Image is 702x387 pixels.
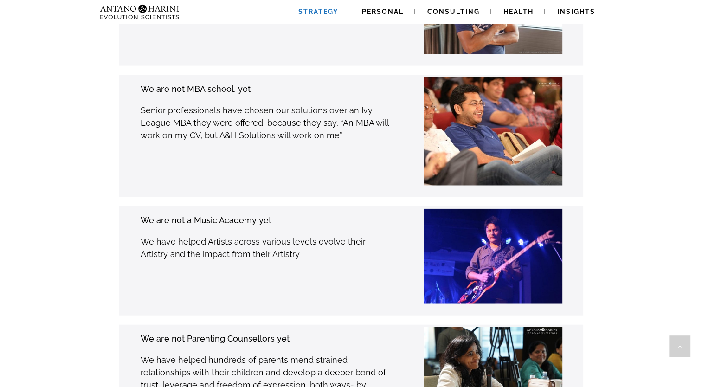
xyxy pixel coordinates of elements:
strong: We are not MBA school, yet [141,84,251,94]
span: Personal [362,8,404,15]
img: Gaurav [418,77,580,186]
span: Consulting [427,8,480,15]
strong: We are not Parenting Counsellors yet [141,334,290,343]
img: nanda kishore [423,209,566,304]
span: Strategy [298,8,338,15]
p: Senior professionals have chosen our solutions over an Ivy League MBA they were offered, because ... [141,104,394,142]
p: We have helped Artists across various levels evolve their Artistry and the impact from their Arti... [141,235,394,260]
strong: We are not a Music Academy yet [141,215,271,225]
span: Insights [557,8,595,15]
span: Health [503,8,534,15]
